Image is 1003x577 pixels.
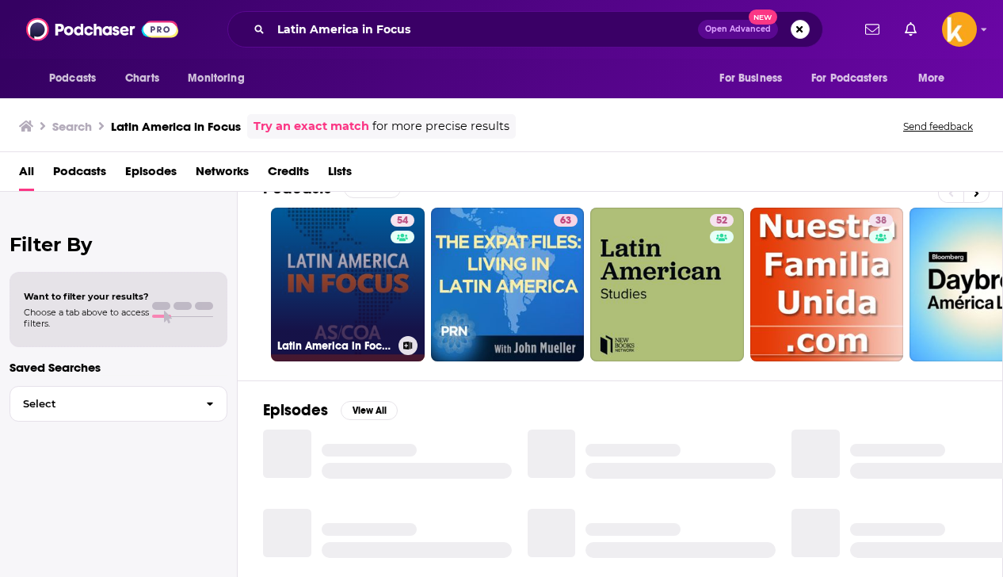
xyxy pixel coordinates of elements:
button: open menu [177,63,265,94]
button: View All [341,401,398,420]
span: 63 [560,213,571,229]
span: Logged in as sshawan [942,12,977,47]
a: 38 [750,208,904,361]
span: 38 [875,213,887,229]
a: 52 [710,214,734,227]
button: open menu [708,63,802,94]
a: Lists [328,159,352,191]
p: Saved Searches [10,360,227,375]
span: Select [10,399,193,409]
input: Search podcasts, credits, & more... [271,17,698,42]
h2: Filter By [10,233,227,256]
button: Select [10,386,227,422]
span: for more precise results [372,117,509,136]
button: Show profile menu [942,12,977,47]
button: open menu [907,63,965,94]
span: Open Advanced [705,25,771,33]
a: Show notifications dropdown [898,16,923,43]
a: 54Latin America in Focus [271,208,425,361]
button: Open AdvancedNew [698,20,778,39]
button: open menu [801,63,910,94]
a: 38 [869,214,893,227]
a: Episodes [125,159,177,191]
h2: Episodes [263,400,328,420]
span: Monitoring [188,67,244,90]
span: More [918,67,945,90]
a: 63 [554,214,578,227]
h3: Latin America in Focus [277,339,392,353]
a: 52 [590,208,744,361]
img: Podchaser - Follow, Share and Rate Podcasts [26,14,178,44]
a: All [19,159,34,191]
a: Charts [115,63,169,94]
button: open menu [38,63,116,94]
span: New [749,10,777,25]
a: Credits [268,159,309,191]
a: Show notifications dropdown [859,16,886,43]
span: 54 [397,213,408,229]
img: User Profile [942,12,977,47]
span: Podcasts [49,67,96,90]
a: Podcasts [53,159,106,191]
a: 63 [431,208,585,361]
h3: Search [52,119,92,134]
a: Try an exact match [254,117,369,136]
span: 52 [716,213,727,229]
span: For Podcasters [811,67,887,90]
a: Networks [196,159,249,191]
button: Send feedback [898,120,978,133]
span: Charts [125,67,159,90]
span: For Business [719,67,782,90]
a: 54 [391,214,414,227]
div: Search podcasts, credits, & more... [227,11,823,48]
span: Want to filter your results? [24,291,149,302]
a: EpisodesView All [263,400,398,420]
h3: Latin America in Focus [111,119,241,134]
span: Choose a tab above to access filters. [24,307,149,329]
